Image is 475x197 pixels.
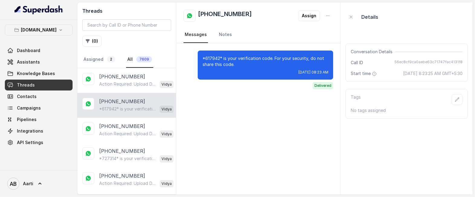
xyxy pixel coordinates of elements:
[5,126,73,136] a: Integrations
[5,91,73,102] a: Contacts
[17,105,41,111] span: Campaigns
[17,128,43,134] span: Integrations
[82,7,171,15] h2: Threads
[5,103,73,113] a: Campaigns
[107,56,115,62] span: 2
[351,107,463,113] p: No tags assigned
[99,73,145,80] p: [PHONE_NUMBER]
[198,10,252,22] h2: [PHONE_NUMBER]
[5,80,73,90] a: Threads
[21,26,57,34] p: [DOMAIN_NAME]
[395,60,463,66] span: 56ec8cf9ca0aebe63c71747fac4131f8
[351,71,378,77] span: Start time
[99,131,157,137] p: Action Required: Upload Device Invoice Hi, We’ve received your payment. To complete your membersh...
[298,10,320,21] button: Assign
[82,51,116,68] a: Assigned2
[99,180,157,186] p: Action Required: Upload Device Invoice Hi, We’ve received your payment. To complete your membersh...
[17,59,40,65] span: Assistants
[5,175,73,192] a: Aarti
[99,98,145,105] p: [PHONE_NUMBER]
[136,56,152,62] span: 7609
[99,81,157,87] p: Action Required: Upload Device Invoice Hi, We’ve received your payment. To complete your membersh...
[17,140,43,146] span: API Settings
[126,51,153,68] a: All7609
[17,94,37,100] span: Contacts
[203,55,328,67] p: *617942* is your verification code. For your security, do not share this code.
[99,123,145,130] p: [PHONE_NUMBER]
[5,25,73,35] button: [DOMAIN_NAME]
[99,172,145,179] p: [PHONE_NUMBER]
[17,82,35,88] span: Threads
[5,137,73,148] a: API Settings
[161,106,172,112] p: Vidya
[161,181,172,187] p: Vidya
[5,114,73,125] a: Pipelines
[161,156,172,162] p: Vidya
[5,68,73,79] a: Knowledge Bases
[82,19,171,31] input: Search by Call ID or Phone Number
[184,27,333,43] nav: Tabs
[184,27,208,43] a: Messages
[161,131,172,137] p: Vidya
[161,81,172,87] p: Vidya
[351,60,363,66] span: Call ID
[82,51,171,68] nav: Tabs
[99,106,157,112] p: *617942* is your verification code. For your security, do not share this code.
[10,181,17,187] text: AB
[82,36,102,47] button: (0)
[351,49,395,55] span: Conversation Details
[17,71,55,77] span: Knowledge Bases
[99,147,145,155] p: [PHONE_NUMBER]
[361,13,378,21] p: Details
[313,82,333,89] span: Delivered
[403,71,463,77] span: [DATE] 8:23:25 AM GMT+5:30
[15,5,63,15] img: light.svg
[218,27,233,43] a: Notes
[99,156,157,162] p: *727314* is your verification code. For your security, do not share this code.
[298,70,328,75] span: [DATE] 08:23 AM
[17,117,37,123] span: Pipelines
[23,181,33,187] span: Aarti
[5,57,73,67] a: Assistants
[17,48,40,54] span: Dashboard
[351,94,361,105] p: Tags
[5,45,73,56] a: Dashboard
